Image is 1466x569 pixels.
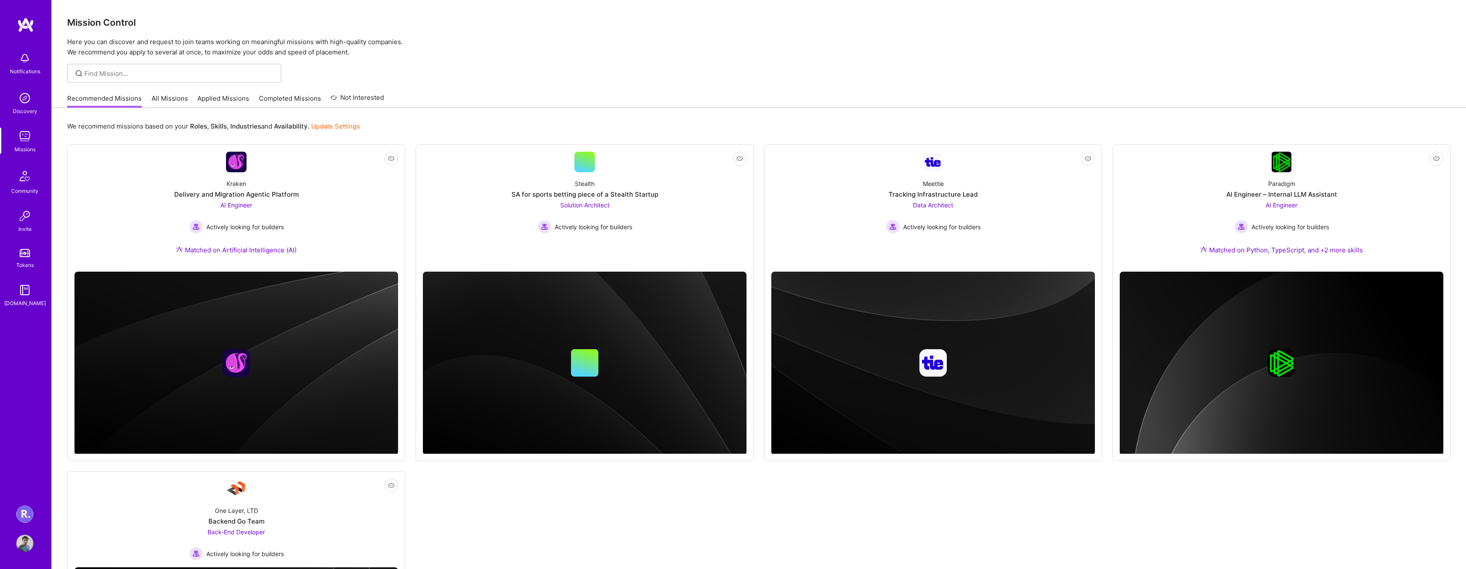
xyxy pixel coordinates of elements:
i: icon SearchGrey [74,69,84,78]
img: cover [74,272,398,455]
img: User Avatar [16,535,33,552]
a: Roger Healthcare: Team for Clinical Intake Platform [14,506,36,523]
img: discovery [16,90,33,107]
a: Completed Missions [259,94,321,108]
div: Meettie [923,179,944,188]
div: Kraken [226,179,246,188]
i: icon EyeClosed [388,482,395,489]
div: Backend Go Team [208,517,265,526]
img: cover [771,272,1095,455]
div: SA for sports betting piece of a Stealth Startup [511,190,658,199]
span: Actively looking for builders [1252,222,1329,231]
div: Tracking Infrastructure Lead [889,190,978,199]
h3: Mission Control [67,17,1451,28]
img: logo [17,17,34,33]
img: Actively looking for builders [189,220,203,234]
span: Actively looking for builders [206,222,284,231]
input: Find Mission... [84,69,275,78]
img: Actively looking for builders [189,547,203,560]
img: Company Logo [923,153,943,171]
b: Industries [230,122,261,130]
a: Applied Missions [197,94,249,108]
img: Company Logo [1272,152,1292,172]
div: Notifications [10,67,40,76]
b: Roles [190,122,207,130]
a: Not Interested [330,93,384,108]
img: Company Logo [226,479,247,499]
img: Actively looking for builders [1234,220,1248,234]
img: Actively looking for builders [538,220,551,234]
i: icon EyeClosed [1085,155,1091,162]
img: Ateam Purple Icon [1200,246,1207,253]
img: tokens [20,249,30,257]
div: Discovery [13,107,37,116]
img: bell [16,50,33,67]
img: teamwork [16,128,33,145]
a: Company LogoMeettieTracking Infrastructure LeadData Architect Actively looking for buildersActive... [771,152,1095,265]
a: Recommended Missions [67,94,142,108]
span: Back-End Developer [208,528,265,536]
b: Availability [274,122,308,130]
span: AI Engineer [220,201,252,209]
span: AI Engineer [1266,201,1297,209]
div: Missions [15,145,36,154]
a: Company LogoParadigmAI Engineer – Internal LLM AssistantAI Engineer Actively looking for builders... [1120,152,1443,265]
div: Invite [18,225,32,234]
img: Roger Healthcare: Team for Clinical Intake Platform [16,506,33,523]
div: Stealth [575,179,595,188]
i: icon EyeClosed [388,155,395,162]
span: Actively looking for builders [206,549,284,558]
span: Actively looking for builders [555,222,632,231]
div: Community [11,186,39,195]
div: Matched on Artificial Intelligence (AI) [176,246,297,255]
b: Skills [211,122,227,130]
img: Company logo [919,349,947,377]
i: icon EyeClosed [736,155,743,162]
p: Here you can discover and request to join teams working on meaningful missions with high-quality ... [67,37,1451,57]
a: All Missions [152,94,188,108]
img: Actively looking for builders [886,220,900,234]
img: cover [1120,272,1443,455]
a: StealthSA for sports betting piece of a Stealth StartupSolution Architect Actively looking for bu... [423,152,746,265]
i: icon EyeClosed [1433,155,1440,162]
div: One Layer, LTD [215,506,258,515]
img: Community [15,166,35,186]
img: Ateam Purple Icon [176,246,183,253]
img: cover [423,272,746,455]
img: Company logo [223,349,250,377]
span: Actively looking for builders [903,222,981,231]
a: User Avatar [14,535,36,552]
div: Delivery and Migration Agentic Platform [174,190,299,199]
img: Company Logo [226,152,247,172]
a: Company LogoKrakenDelivery and Migration Agentic PlatformAI Engineer Actively looking for builder... [74,152,398,265]
div: Tokens [16,261,34,270]
span: Solution Architect [560,201,610,209]
div: AI Engineer – Internal LLM Assistant [1226,190,1337,199]
img: Invite [16,207,33,225]
span: Data Architect [913,201,953,209]
img: guide book [16,282,33,299]
div: Paradigm [1268,179,1295,188]
img: Company logo [1268,349,1295,377]
div: [DOMAIN_NAME] [4,299,46,308]
a: Update Settings [311,122,360,130]
p: We recommend missions based on your , , and . [67,122,360,131]
div: Matched on Python, TypeScript, and +2 more skills [1200,246,1363,255]
a: Company LogoOne Layer, LTDBackend Go TeamBack-End Developer Actively looking for buildersActively... [74,479,398,560]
